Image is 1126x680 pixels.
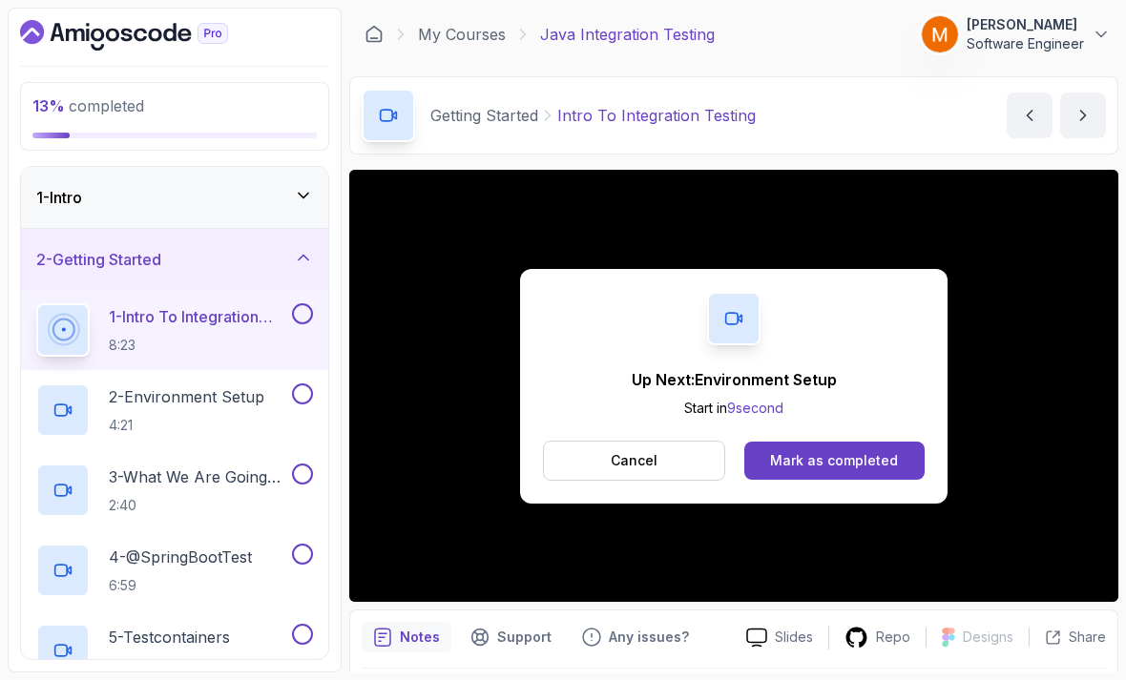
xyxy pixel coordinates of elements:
[543,441,725,481] button: Cancel
[365,25,384,44] a: Dashboard
[109,576,252,595] p: 6:59
[36,248,161,271] h3: 2 - Getting Started
[109,626,230,649] p: 5 - Testcontainers
[430,104,538,127] p: Getting Started
[571,622,700,652] button: Feedback button
[921,15,1111,53] button: user profile image[PERSON_NAME]Software Engineer
[611,451,657,470] p: Cancel
[876,628,910,647] p: Repo
[1060,93,1106,138] button: next content
[829,626,926,649] a: Repo
[36,303,313,357] button: 1-Intro To Integration Testing8:23
[1007,93,1053,138] button: previous content
[109,336,288,355] p: 8:23
[21,167,328,228] button: 1-Intro
[1069,628,1106,647] p: Share
[632,368,837,391] p: Up Next: Environment Setup
[963,628,1013,647] p: Designs
[744,442,925,480] button: Mark as completed
[109,385,264,408] p: 2 - Environment Setup
[349,170,1118,602] iframe: 3 - Intro to Integration Testing
[362,622,451,652] button: notes button
[36,186,82,209] h3: 1 - Intro
[109,546,252,568] p: 4 - @SpringBootTest
[109,305,288,328] p: 1 - Intro To Integration Testing
[967,34,1084,53] p: Software Engineer
[418,23,506,46] a: My Courses
[1029,628,1106,647] button: Share
[459,622,563,652] button: Support button
[632,399,837,418] p: Start in
[497,628,552,647] p: Support
[32,96,65,115] span: 13 %
[32,96,144,115] span: completed
[731,628,828,648] a: Slides
[20,20,272,51] a: Dashboard
[400,628,440,647] p: Notes
[36,464,313,517] button: 3-What We Are Going To Test2:40
[109,416,264,435] p: 4:21
[557,104,756,127] p: Intro To Integration Testing
[36,544,313,597] button: 4-@SpringBootTest6:59
[109,656,230,675] p: 6:31
[609,628,689,647] p: Any issues?
[922,16,958,52] img: user profile image
[967,15,1084,34] p: [PERSON_NAME]
[727,400,783,416] span: 9 second
[36,383,313,437] button: 2-Environment Setup4:21
[775,628,813,647] p: Slides
[21,229,328,290] button: 2-Getting Started
[770,451,898,470] div: Mark as completed
[109,496,288,515] p: 2:40
[109,465,288,488] p: 3 - What We Are Going To Test
[540,23,715,46] p: Java Integration Testing
[36,624,313,677] button: 5-Testcontainers6:31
